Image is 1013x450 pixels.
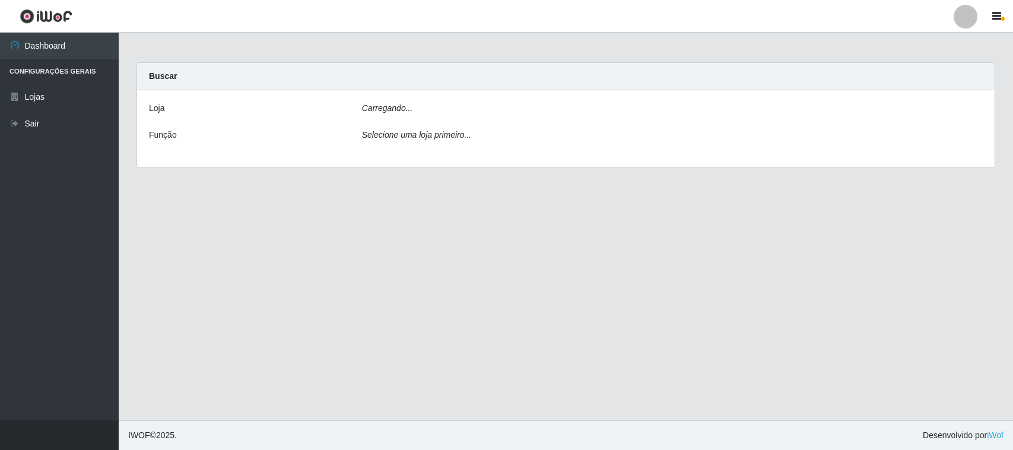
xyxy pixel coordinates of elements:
span: Desenvolvido por [923,429,1004,442]
a: iWof [987,430,1004,440]
label: Loja [149,102,164,115]
label: Função [149,129,177,141]
span: IWOF [128,430,150,440]
span: © 2025 . [128,429,177,442]
img: CoreUI Logo [20,9,72,24]
i: Carregando... [362,103,413,113]
strong: Buscar [149,71,177,81]
i: Selecione uma loja primeiro... [362,130,471,140]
